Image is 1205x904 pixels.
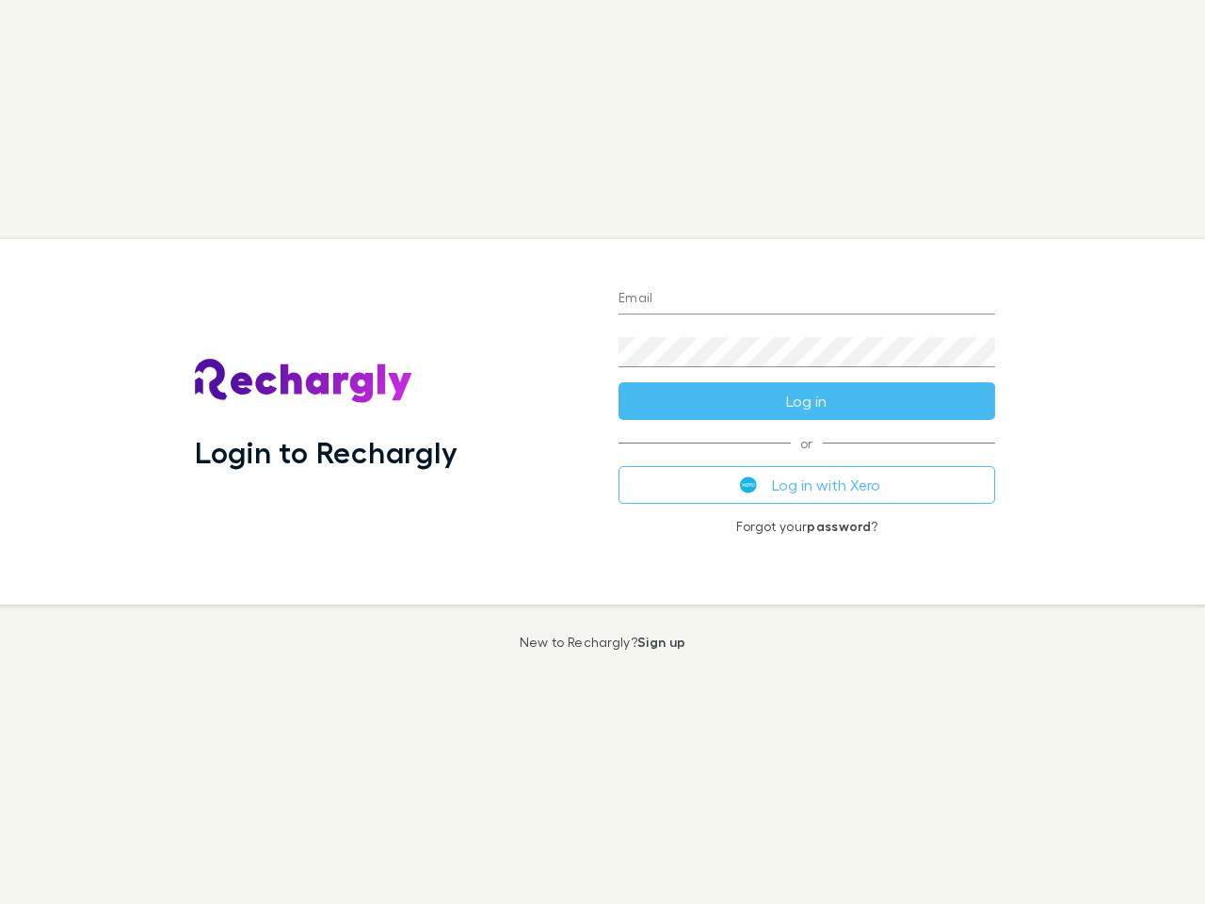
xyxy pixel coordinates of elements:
a: password [807,518,871,534]
img: Xero's logo [740,476,757,493]
h1: Login to Rechargly [195,434,458,470]
p: New to Rechargly? [520,635,686,650]
a: Sign up [637,634,685,650]
p: Forgot your ? [619,519,995,534]
img: Rechargly's Logo [195,359,413,404]
button: Log in with Xero [619,466,995,504]
span: or [619,443,995,444]
button: Log in [619,382,995,420]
